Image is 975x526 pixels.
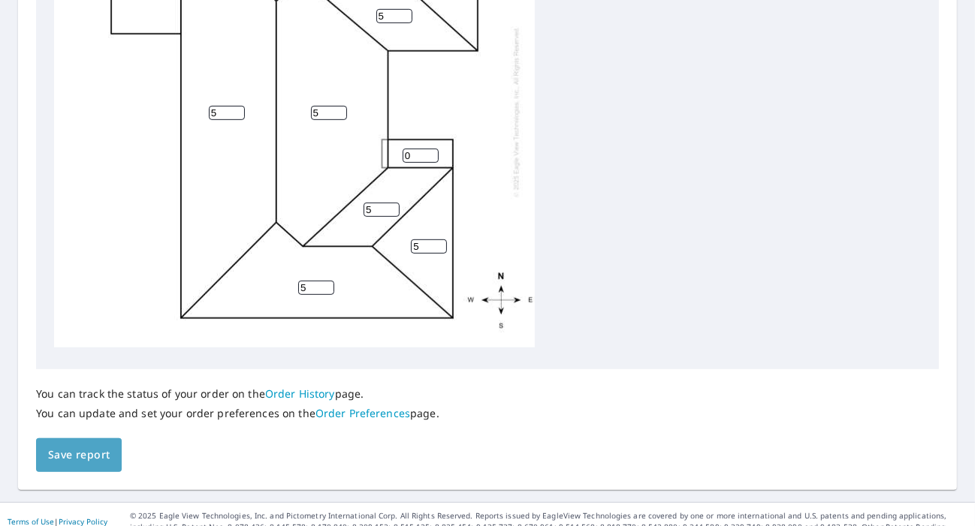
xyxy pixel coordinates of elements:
[36,438,122,472] button: Save report
[315,406,410,420] a: Order Preferences
[8,517,107,526] p: |
[265,386,335,401] a: Order History
[36,387,439,401] p: You can track the status of your order on the page.
[36,407,439,420] p: You can update and set your order preferences on the page.
[48,446,110,464] span: Save report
